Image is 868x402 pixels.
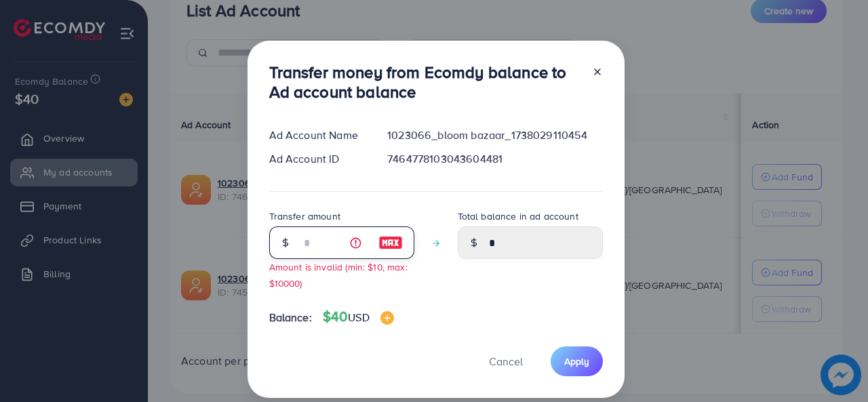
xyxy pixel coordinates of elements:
[348,310,369,325] span: USD
[258,127,377,143] div: Ad Account Name
[564,355,589,368] span: Apply
[378,235,403,251] img: image
[376,127,613,143] div: 1023066_bloom bazaar_1738029110454
[489,354,523,369] span: Cancel
[269,260,408,289] small: Amount is invalid (min: $10, max: $10000)
[458,209,578,223] label: Total balance in ad account
[472,346,540,376] button: Cancel
[258,151,377,167] div: Ad Account ID
[269,209,340,223] label: Transfer amount
[269,310,312,325] span: Balance:
[551,346,603,376] button: Apply
[269,62,581,102] h3: Transfer money from Ecomdy balance to Ad account balance
[376,151,613,167] div: 7464778103043604481
[380,311,394,325] img: image
[323,308,394,325] h4: $40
